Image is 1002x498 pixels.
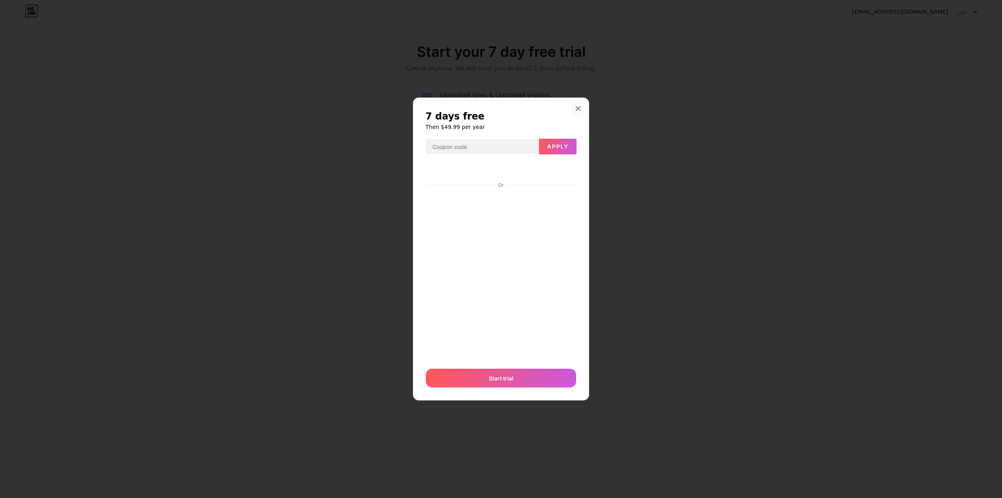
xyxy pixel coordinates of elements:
span: 7 days free [425,110,485,123]
span: Start trial [489,374,514,382]
h6: Then $49.99 per year [425,123,577,131]
div: Or [497,182,505,188]
iframe: Secure payment input frame [424,189,578,361]
input: Coupon code [426,139,539,155]
span: Apply [547,143,569,150]
iframe: Secure payment button frame [426,161,576,180]
button: Apply [539,139,577,154]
